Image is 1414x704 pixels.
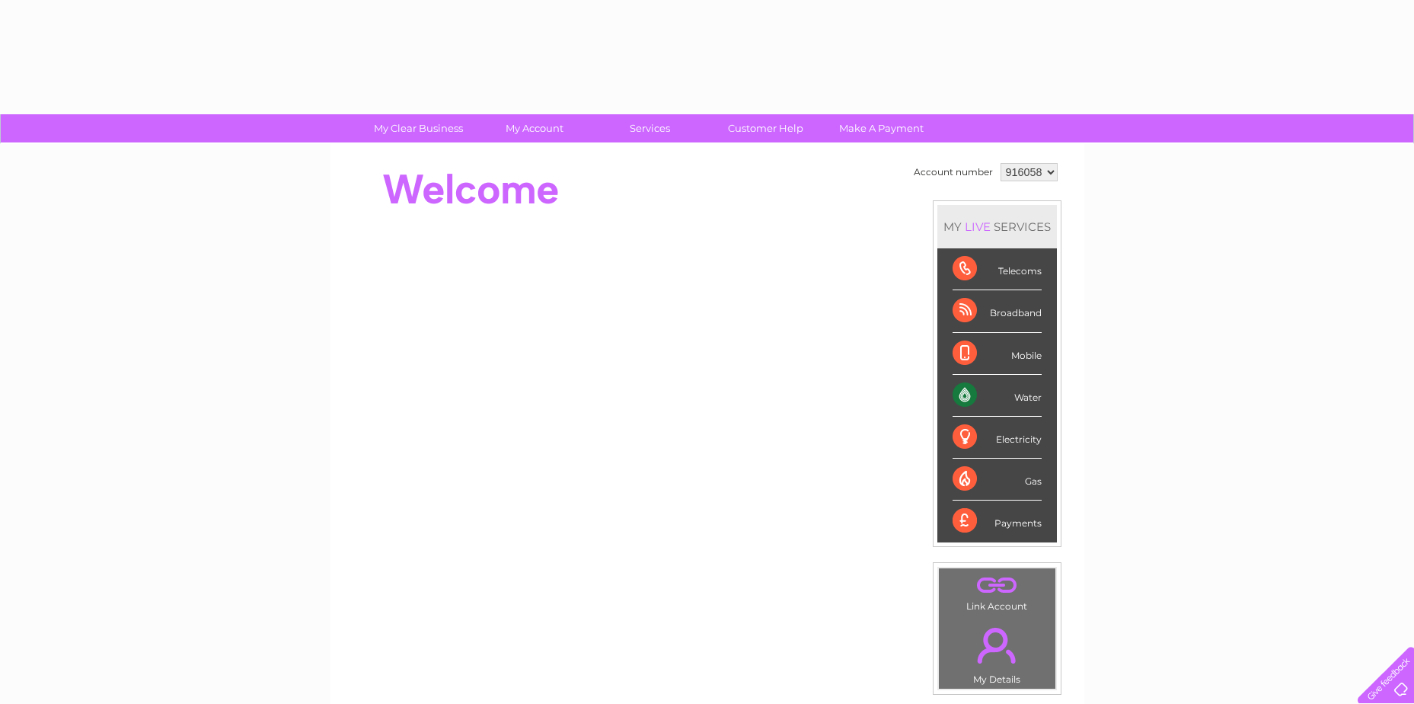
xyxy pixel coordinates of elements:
[962,219,994,234] div: LIVE
[953,248,1042,290] div: Telecoms
[953,501,1042,542] div: Payments
[937,205,1057,248] div: MY SERVICES
[953,333,1042,375] div: Mobile
[938,615,1056,690] td: My Details
[910,159,997,185] td: Account number
[819,114,944,142] a: Make A Payment
[953,375,1042,417] div: Water
[587,114,713,142] a: Services
[943,619,1052,672] a: .
[953,417,1042,459] div: Electricity
[953,290,1042,332] div: Broadband
[471,114,597,142] a: My Account
[703,114,828,142] a: Customer Help
[953,459,1042,501] div: Gas
[943,572,1052,599] a: .
[938,568,1056,616] td: Link Account
[356,114,481,142] a: My Clear Business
